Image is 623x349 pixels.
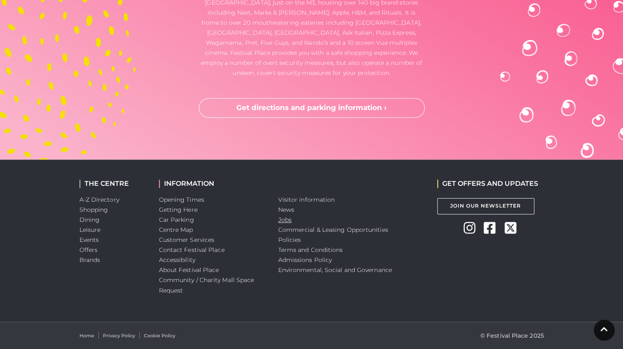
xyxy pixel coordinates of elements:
a: Environmental, Social and Governance [278,266,392,274]
a: Community / Charity Mall Space Request [159,276,254,294]
a: Home [79,332,94,339]
a: Shopping [79,206,108,213]
a: Commercial & Leasing Opportunities [278,226,388,234]
h2: GET OFFERS AND UPDATES [437,180,538,187]
a: Car Parking [159,216,194,223]
a: Admissions Policy [278,256,332,264]
a: Terms and Conditions [278,246,343,254]
a: Jobs [278,216,292,223]
p: © Festival Place 2025 [480,330,544,340]
a: Privacy Policy [103,332,135,339]
h2: THE CENTRE [79,180,146,187]
a: Join Our Newsletter [437,198,534,214]
a: Brands [79,256,100,264]
a: Opening Times [159,196,204,203]
a: About Festival Place [159,266,219,274]
a: Offers [79,246,98,254]
a: Customer Services [159,236,215,244]
a: A-Z Directory [79,196,119,203]
a: Leisure [79,226,101,234]
a: Events [79,236,99,244]
a: Contact Festival Place [159,246,225,254]
a: Cookie Policy [144,332,175,339]
a: Dining [79,216,100,223]
h2: INFORMATION [159,180,266,187]
a: Visitor information [278,196,335,203]
a: Accessibility [159,256,195,264]
a: Getting Here [159,206,197,213]
a: Centre Map [159,226,193,234]
a: Policies [278,236,301,244]
a: Get directions and parking information › [199,98,425,118]
a: News [278,206,294,213]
